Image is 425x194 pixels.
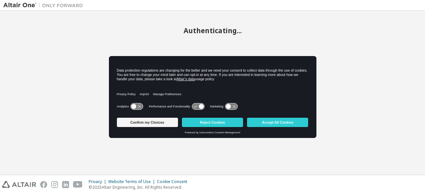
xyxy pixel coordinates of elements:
div: Cookie Consent [157,179,191,184]
img: facebook.svg [40,181,47,188]
h2: Authenticating... [3,26,422,35]
div: Website Terms of Use [108,179,157,184]
img: instagram.svg [51,181,58,188]
img: altair_logo.svg [2,181,36,188]
div: Privacy [89,179,108,184]
img: youtube.svg [73,181,83,188]
img: linkedin.svg [62,181,69,188]
p: © 2025 Altair Engineering, Inc. All Rights Reserved. [89,184,191,190]
img: Altair One [3,2,86,9]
